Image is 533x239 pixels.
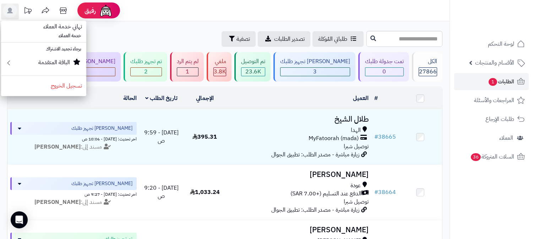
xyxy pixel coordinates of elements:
[192,133,217,141] span: 395.31
[71,125,132,132] span: [PERSON_NAME] تجهيز طلبك
[488,77,514,87] span: الطلبات
[10,190,137,198] div: اخر تحديث: [DATE] - 9:27 ص
[122,52,169,82] a: تم تجهيز طلبك 2
[312,31,364,47] a: طلباتي المُوكلة
[245,67,261,76] span: 23.6K
[123,94,137,102] a: الحالة
[213,57,226,66] div: ملغي
[274,35,305,43] span: تصدير الطلبات
[410,52,444,82] a: الكل27866
[485,5,526,20] img: logo-2.png
[488,39,514,49] span: لوحة التحكم
[1,54,86,74] a: الباقة المتقدمة
[344,198,369,206] span: توصيل شبرا
[144,128,179,145] span: [DATE] - 9:59 ص
[470,152,514,162] span: السلات المتروكة
[229,226,369,234] h3: [PERSON_NAME]
[419,67,437,76] span: 27866
[229,115,369,123] h3: طلال الشيخ
[365,68,403,76] div: 0
[271,206,359,214] span: زيارة مباشرة - مصدر الطلب: تطبيق الجوال
[145,94,178,102] a: تاريخ الطلب
[99,4,113,18] img: ai-face.png
[196,94,214,102] a: الإجمالي
[374,188,396,196] a: #38664
[318,35,347,43] span: طلباتي المُوكلة
[474,95,514,105] span: المراجعات والأسئلة
[71,180,132,187] span: [PERSON_NAME] تجهيز طلبك
[489,78,497,86] span: 1
[131,68,162,76] div: 2
[280,57,350,66] div: [PERSON_NAME] تجهيز طلبك
[1,44,86,54] li: برجاء تجديد الاشتراك
[241,57,265,66] div: تم التوصيل
[34,143,81,151] strong: [PERSON_NAME]
[130,57,162,66] div: تم تجهيز طلبك
[281,68,350,76] div: 3
[357,52,410,82] a: تمت جدولة طلبك 0
[39,18,86,35] span: تهاني خدمة العملاء
[271,150,359,159] span: زيارة مباشرة - مصدر الطلب: تطبيق الجوال
[5,198,142,206] div: مسند إلى:
[5,143,142,151] div: مسند إلى:
[1,31,86,41] li: خدمة العملاء
[272,52,357,82] a: [PERSON_NAME] تجهيز طلبك 3
[454,73,529,90] a: الطلبات1
[236,35,250,43] span: تصفية
[177,68,198,76] div: 1
[475,58,514,68] span: الأقسام والمنتجات
[38,58,70,67] small: الباقة المتقدمة
[11,211,28,228] div: Open Intercom Messenger
[344,142,369,151] span: توصيل شبرا
[85,6,96,15] span: رفيق
[365,57,404,66] div: تمت جدولة طلبك
[214,67,226,76] span: 3.8K
[258,31,310,47] a: تصدير الطلبات
[10,135,137,142] div: اخر تحديث: [DATE] - 10:06 ص
[454,129,529,146] a: العملاء
[177,57,198,66] div: لم يتم الرد
[144,184,179,200] span: [DATE] - 9:20 ص
[19,4,37,20] a: تحديثات المنصة
[241,68,265,76] div: 23640
[353,94,369,102] a: العميل
[34,198,81,206] strong: [PERSON_NAME]
[169,52,205,82] a: لم يتم الرد 1
[454,111,529,128] a: طلبات الإرجاع
[383,67,386,76] span: 0
[190,188,220,196] span: 1,033.24
[314,67,317,76] span: 3
[499,133,513,143] span: العملاء
[145,67,148,76] span: 2
[471,153,481,161] span: 36
[351,126,361,134] span: الهدا
[222,31,256,47] button: تصفية
[374,133,378,141] span: #
[485,114,514,124] span: طلبات الإرجاع
[1,77,86,94] a: تسجيل الخروج
[229,171,369,179] h3: [PERSON_NAME]
[374,188,378,196] span: #
[454,92,529,109] a: المراجعات والأسئلة
[454,35,529,52] a: لوحة التحكم
[309,134,359,143] span: MyFatoorah (mada)
[419,57,437,66] div: الكل
[214,68,226,76] div: 3846
[186,67,190,76] span: 1
[350,182,361,190] span: عودة
[374,94,378,102] a: #
[454,148,529,165] a: السلات المتروكة36
[290,190,361,198] span: الدفع عند التسليم (+7.00 SAR)
[233,52,272,82] a: تم التوصيل 23.6K
[205,52,233,82] a: ملغي 3.8K
[374,133,396,141] a: #38665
